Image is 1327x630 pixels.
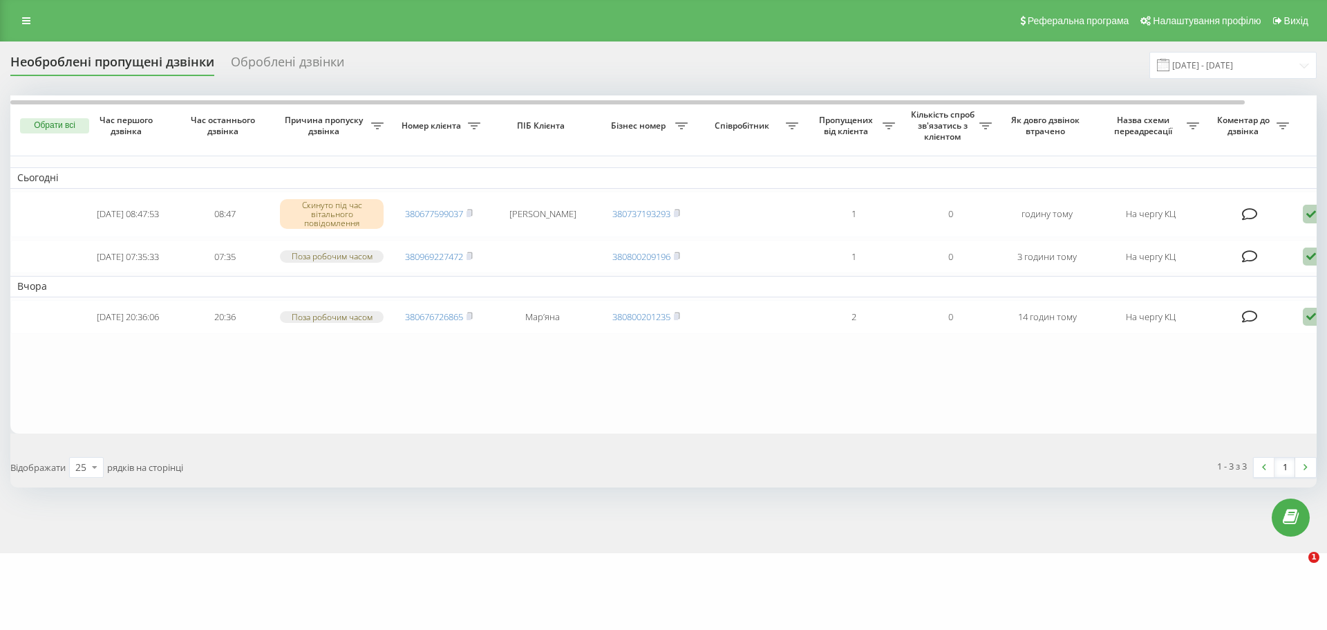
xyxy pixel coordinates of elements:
[902,240,999,274] td: 0
[405,250,463,263] a: 380969227472
[1102,115,1187,136] span: Назва схеми переадресації
[79,240,176,274] td: [DATE] 07:35:33
[187,115,262,136] span: Час останнього дзвінка
[280,311,384,323] div: Поза робочим часом
[176,240,273,274] td: 07:35
[91,115,165,136] span: Час першого дзвінка
[1217,459,1247,473] div: 1 - 3 з 3
[280,199,384,230] div: Скинуто під час вітального повідомлення
[902,192,999,237] td: 0
[1095,240,1206,274] td: На чергу КЦ
[280,115,371,136] span: Причина пропуску дзвінка
[1308,552,1319,563] span: 1
[79,300,176,334] td: [DATE] 20:36:06
[231,55,344,76] div: Оброблені дзвінки
[176,300,273,334] td: 20:36
[902,300,999,334] td: 0
[805,300,902,334] td: 2
[812,115,883,136] span: Пропущених від клієнта
[999,192,1095,237] td: годину тому
[499,120,586,131] span: ПІБ Клієнта
[612,250,670,263] a: 380800209196
[280,250,384,262] div: Поза робочим часом
[75,461,86,474] div: 25
[1153,15,1261,26] span: Налаштування профілю
[1284,15,1308,26] span: Вихід
[487,300,598,334] td: Марʼяна
[1095,300,1206,334] td: На чергу КЦ
[805,192,902,237] td: 1
[605,120,675,131] span: Бізнес номер
[405,311,463,323] a: 380676726865
[909,109,979,142] span: Кількість спроб зв'язатись з клієнтом
[405,207,463,220] a: 380677599037
[999,300,1095,334] td: 14 годин тому
[702,120,786,131] span: Співробітник
[487,192,598,237] td: [PERSON_NAME]
[805,240,902,274] td: 1
[1213,115,1277,136] span: Коментар до дзвінка
[1280,552,1313,585] iframe: Intercom live chat
[176,192,273,237] td: 08:47
[79,192,176,237] td: [DATE] 08:47:53
[107,461,183,474] span: рядків на сторінці
[1010,115,1084,136] span: Як довго дзвінок втрачено
[10,55,214,76] div: Необроблені пропущені дзвінки
[999,240,1095,274] td: 3 години тому
[1028,15,1129,26] span: Реферальна програма
[1095,192,1206,237] td: На чергу КЦ
[20,118,89,133] button: Обрати всі
[10,461,66,474] span: Відображати
[612,207,670,220] a: 380737193293
[612,311,670,323] a: 380800201235
[397,120,468,131] span: Номер клієнта
[1274,458,1295,477] a: 1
